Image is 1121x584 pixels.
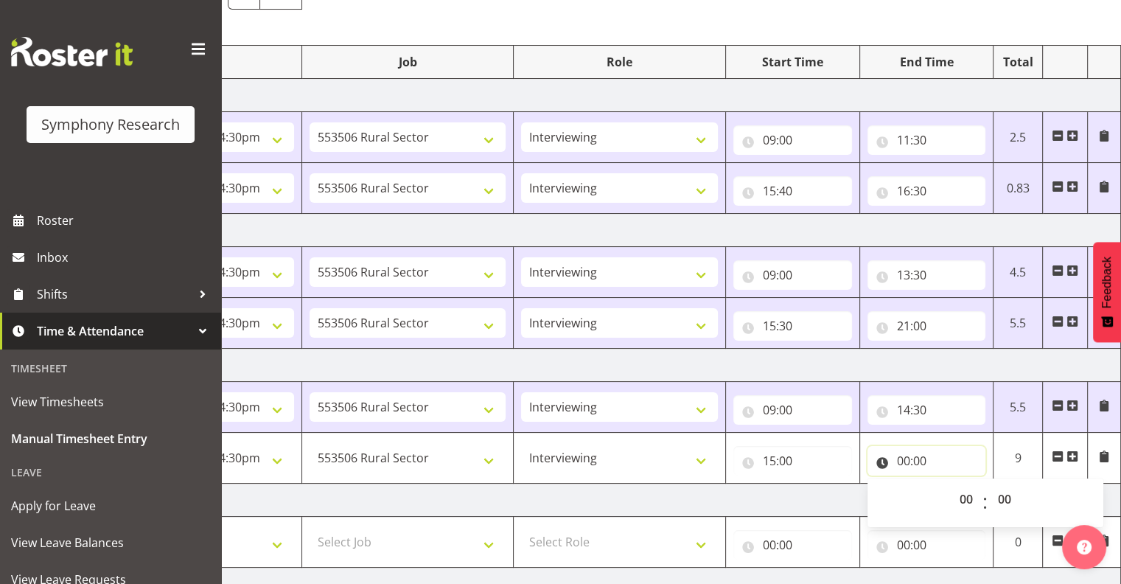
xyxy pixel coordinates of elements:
td: [DATE] [90,349,1121,382]
td: [DATE] [90,79,1121,112]
input: Click to select... [867,530,986,560]
input: Click to select... [867,446,986,476]
td: 5.5 [993,382,1043,433]
input: Click to select... [733,446,852,476]
input: Click to select... [733,395,852,425]
img: help-xxl-2.png [1077,540,1092,555]
input: Click to select... [867,125,986,155]
div: Role [521,53,718,71]
img: Rosterit website logo [11,37,133,66]
span: Manual Timesheet Entry [11,428,210,450]
div: Symphony Research [41,114,180,136]
span: Apply for Leave [11,495,210,517]
td: 4.5 [993,247,1043,298]
a: View Leave Balances [4,524,217,561]
span: Time & Attendance [37,320,192,342]
div: End Time [867,53,986,71]
input: Click to select... [867,395,986,425]
input: Click to select... [733,125,852,155]
span: View Timesheets [11,391,210,413]
input: Click to select... [733,311,852,341]
span: Roster [37,209,214,232]
button: Feedback - Show survey [1093,242,1121,342]
input: Click to select... [733,176,852,206]
td: [DATE] [90,484,1121,517]
input: Click to select... [867,311,986,341]
td: 2.5 [993,112,1043,163]
a: Apply for Leave [4,487,217,524]
span: Shifts [37,283,192,305]
td: 0.83 [993,163,1043,214]
div: Job [310,53,506,71]
span: Feedback [1100,257,1114,308]
input: Click to select... [867,260,986,290]
div: Total [1001,53,1035,71]
span: Inbox [37,246,214,268]
input: Click to select... [733,260,852,290]
td: [DATE] [90,214,1121,247]
span: : [982,484,988,521]
a: Manual Timesheet Entry [4,420,217,457]
div: Start Time [733,53,852,71]
input: Click to select... [733,530,852,560]
div: Leave [4,457,217,487]
input: Click to select... [867,176,986,206]
span: View Leave Balances [11,532,210,554]
a: View Timesheets [4,383,217,420]
td: 5.5 [993,298,1043,349]
td: 9 [993,433,1043,484]
td: 0 [993,517,1043,568]
div: Timesheet [4,353,217,383]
